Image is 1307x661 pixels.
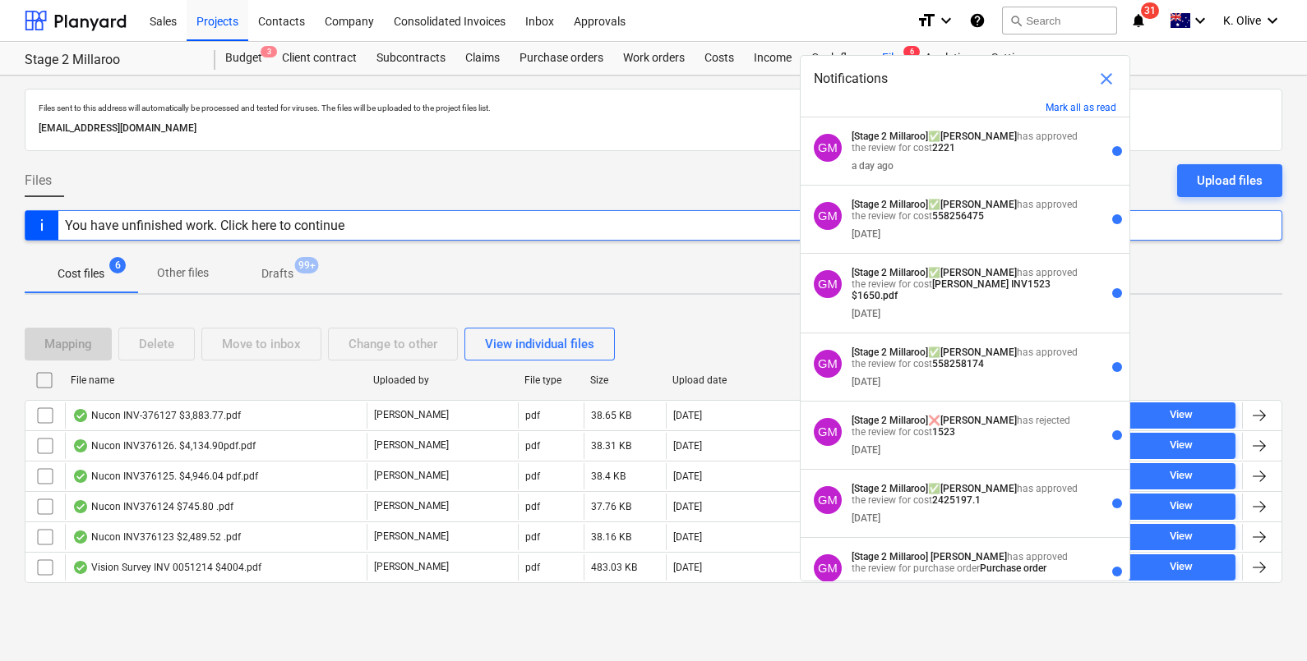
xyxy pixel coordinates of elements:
[455,42,510,75] a: Claims
[591,501,631,512] div: 37.76 KB
[72,561,89,574] div: OCR finished
[157,264,209,282] p: Other files
[1097,69,1116,89] span: close
[1126,493,1235,520] button: View
[1197,170,1263,191] div: Upload files
[695,42,744,75] a: Costs
[814,202,842,230] div: Geoff Morley
[1126,524,1235,550] button: View
[71,374,360,386] div: File name
[1190,11,1210,30] i: keyboard_arrow_down
[852,415,928,426] strong: [Stage 2 Millaroo]
[852,160,894,172] div: a day ago
[109,257,126,273] span: 6
[591,471,626,482] div: 38.4 KB
[1170,406,1193,425] div: View
[673,531,702,543] div: [DATE]
[673,471,702,482] div: [DATE]
[1002,7,1117,34] button: Search
[1141,2,1159,19] span: 31
[814,270,842,298] div: Geoff Morley
[852,131,1081,154] p: ✅ has approved the review for cost
[852,199,928,210] strong: [Stage 2 Millaroo]
[374,499,449,513] p: [PERSON_NAME]
[1046,102,1116,113] button: Mark all as read
[591,562,637,573] div: 483.03 KB
[931,551,1007,562] strong: [PERSON_NAME]
[1126,463,1235,489] button: View
[525,562,540,573] div: pdf
[940,347,1017,358] strong: [PERSON_NAME]
[1170,527,1193,546] div: View
[1170,497,1193,516] div: View
[464,328,615,360] button: View individual files
[932,426,955,438] strong: 1523
[485,333,594,355] div: View individual files
[39,103,1268,113] p: Files sent to this address will automatically be processed and tested for viruses. The files will...
[673,410,702,421] div: [DATE]
[940,131,1017,142] strong: [PERSON_NAME]
[72,500,89,513] div: OCR finished
[72,561,261,574] div: Vision Survey INV 0051214 $4004.pdf
[72,470,89,483] div: OCR finished
[818,141,838,154] span: GM
[852,308,880,319] div: [DATE]
[673,501,702,512] div: [DATE]
[744,42,801,75] a: Income
[72,530,241,544] div: Nucon INV376123 $2,489.52 .pdf
[373,374,511,386] div: Uploaded by
[1170,466,1193,485] div: View
[673,440,702,452] div: [DATE]
[852,199,1081,222] p: ✅ has approved the review for cost
[525,501,540,512] div: pdf
[1126,554,1235,581] button: View
[852,551,1081,574] p: has approved the review for purchase order
[932,142,955,154] strong: 2221
[940,483,1017,494] strong: [PERSON_NAME]
[72,439,89,452] div: OCR finished
[814,418,842,446] div: Geoff Morley
[980,562,1046,574] strong: Purchase order
[818,562,838,575] span: GM
[1130,11,1147,30] i: notifications
[525,471,540,482] div: pdf
[818,209,838,223] span: GM
[591,440,631,452] div: 38.31 KB
[72,439,256,452] div: Nucon INV376126. $4,134.90pdf.pdf
[510,42,613,75] a: Purchase orders
[818,425,838,438] span: GM
[367,42,455,75] a: Subcontracts
[272,42,367,75] a: Client contract
[215,42,272,75] a: Budget3
[374,408,449,422] p: [PERSON_NAME]
[932,358,984,370] strong: 558258174
[525,531,540,543] div: pdf
[852,278,1051,301] strong: [PERSON_NAME] INV1523 $1650.pdf
[932,494,981,506] strong: 2425197.1
[673,562,702,573] div: [DATE]
[852,444,880,456] div: [DATE]
[1263,11,1282,30] i: keyboard_arrow_down
[814,69,888,89] span: Notifications
[25,171,52,190] span: Files
[72,409,241,422] div: Nucon INV-376127 $3,883.77.pdf
[818,357,838,370] span: GM
[72,530,89,544] div: OCR finished
[1170,436,1193,455] div: View
[1126,402,1235,429] button: View
[374,469,449,483] p: [PERSON_NAME]
[932,210,984,222] strong: 558256475
[613,42,695,75] a: Work orders
[852,267,1081,301] p: ✅ has approved the review for cost
[852,483,1081,506] p: ✅ has approved the review for cost
[1177,164,1282,197] button: Upload files
[814,486,842,514] div: Geoff Morley
[525,440,540,452] div: pdf
[295,257,319,273] span: 99+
